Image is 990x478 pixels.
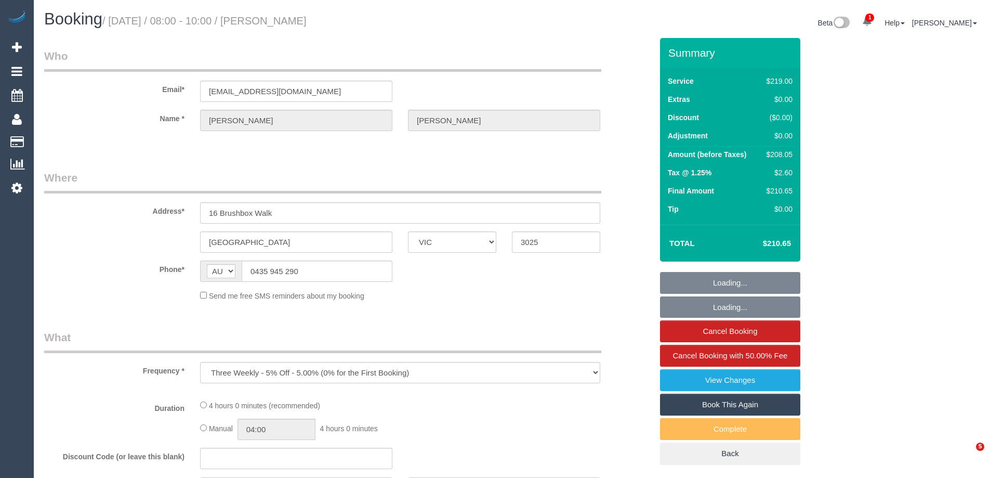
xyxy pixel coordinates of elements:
a: [PERSON_NAME] [912,19,977,27]
label: Discount Code (or leave this blank) [36,448,192,462]
label: Phone* [36,261,192,275]
label: Name * [36,110,192,124]
a: Back [660,443,800,464]
legend: Who [44,48,601,72]
label: Tax @ 1.25% [668,167,711,178]
label: Service [668,76,694,86]
label: Duration [36,399,192,414]
span: Send me free SMS reminders about my booking [209,292,364,300]
label: Email* [36,81,192,95]
span: Manual [209,424,233,433]
img: Automaid Logo [6,10,27,25]
a: View Changes [660,369,800,391]
h4: $210.65 [732,239,791,248]
a: Book This Again [660,394,800,416]
label: Frequency * [36,362,192,376]
strong: Total [669,239,695,248]
a: Beta [818,19,850,27]
input: Phone* [242,261,392,282]
a: 1 [857,10,877,33]
a: Cancel Booking [660,320,800,342]
input: Post Code* [512,231,600,253]
span: 4 hours 0 minutes [320,424,378,433]
label: Discount [668,112,699,123]
label: Address* [36,202,192,216]
div: $0.00 [762,131,793,141]
h3: Summary [668,47,795,59]
div: $208.05 [762,149,793,160]
small: / [DATE] / 08:00 - 10:00 / [PERSON_NAME] [102,15,307,27]
label: Tip [668,204,679,214]
img: New interface [833,17,850,30]
label: Final Amount [668,186,714,196]
label: Adjustment [668,131,708,141]
div: $0.00 [762,94,793,105]
label: Amount (before Taxes) [668,149,746,160]
label: Extras [668,94,690,105]
input: Email* [200,81,392,102]
div: $2.60 [762,167,793,178]
div: $219.00 [762,76,793,86]
div: $210.65 [762,186,793,196]
div: $0.00 [762,204,793,214]
iframe: Intercom live chat [955,443,980,468]
input: First Name* [200,110,392,131]
input: Last Name* [408,110,600,131]
span: Booking [44,10,102,28]
a: Cancel Booking with 50.00% Fee [660,345,800,367]
legend: What [44,330,601,353]
span: 5 [976,443,984,451]
div: ($0.00) [762,112,793,123]
span: Cancel Booking with 50.00% Fee [673,351,788,360]
span: 4 hours 0 minutes (recommended) [209,402,320,410]
legend: Where [44,170,601,193]
input: Suburb* [200,231,392,253]
a: Help [885,19,905,27]
span: 1 [865,14,874,22]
